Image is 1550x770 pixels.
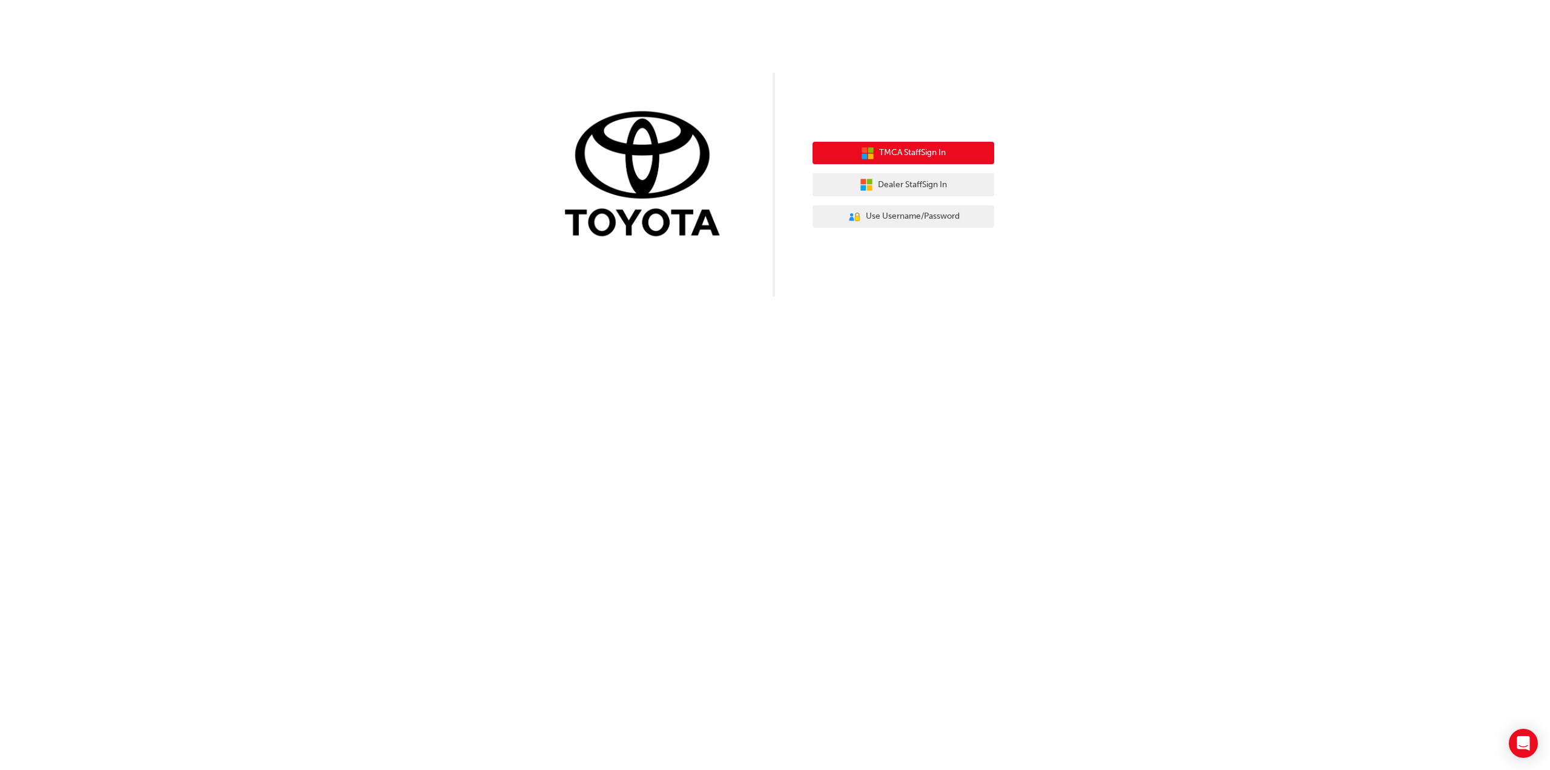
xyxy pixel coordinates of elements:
[813,173,994,196] button: Dealer StaffSign In
[879,146,946,160] span: TMCA Staff Sign In
[556,108,737,242] img: Trak
[866,210,960,224] span: Use Username/Password
[813,142,994,165] button: TMCA StaffSign In
[878,178,947,192] span: Dealer Staff Sign In
[813,205,994,228] button: Use Username/Password
[1509,729,1538,758] div: Open Intercom Messenger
